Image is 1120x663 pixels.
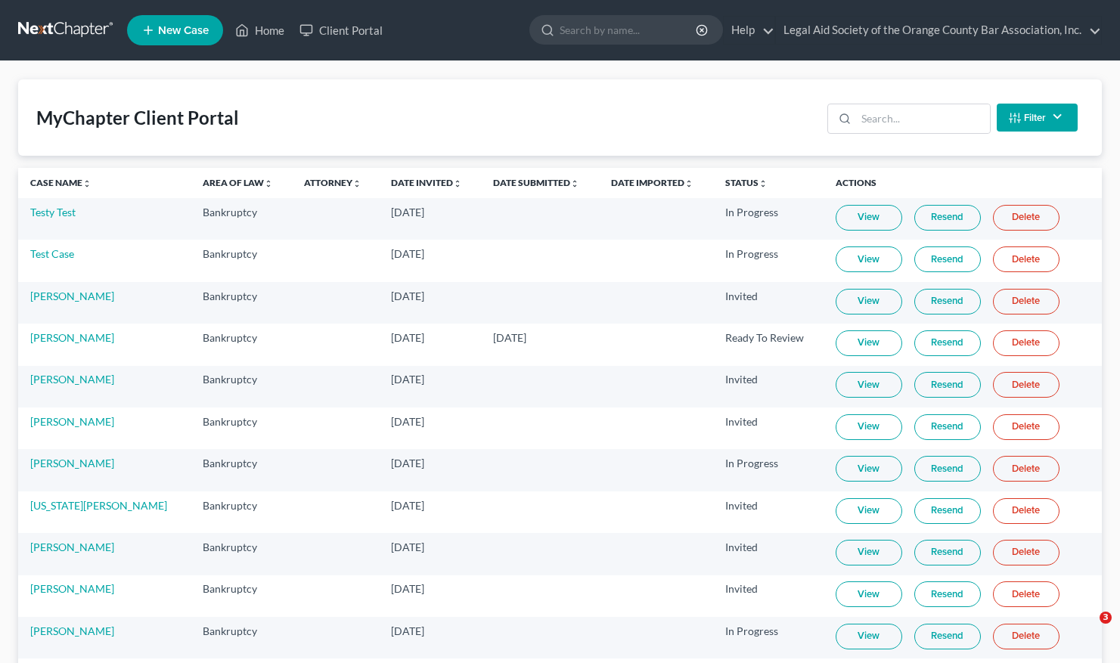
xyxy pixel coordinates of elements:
[391,177,462,188] a: Date Invitedunfold_more
[30,331,114,344] a: [PERSON_NAME]
[836,205,902,231] a: View
[30,206,76,218] a: Testy Test
[391,499,424,512] span: [DATE]
[713,449,824,491] td: In Progress
[30,373,114,386] a: [PERSON_NAME]
[914,246,981,272] a: Resend
[836,581,902,607] a: View
[993,289,1060,314] a: Delete
[191,575,292,617] td: Bankruptcy
[914,330,981,356] a: Resend
[30,582,114,595] a: [PERSON_NAME]
[391,290,424,302] span: [DATE]
[993,456,1060,482] a: Delete
[836,246,902,272] a: View
[993,581,1060,607] a: Delete
[191,617,292,658] td: Bankruptcy
[993,414,1060,440] a: Delete
[391,247,424,260] span: [DATE]
[391,624,424,637] span: [DATE]
[713,324,824,365] td: Ready To Review
[759,179,768,188] i: unfold_more
[836,540,902,565] a: View
[30,499,167,512] a: [US_STATE][PERSON_NAME]
[993,205,1060,231] a: Delete
[391,373,424,386] span: [DATE]
[304,177,361,188] a: Attorneyunfold_more
[713,533,824,575] td: Invited
[836,414,902,440] a: View
[1069,612,1105,648] iframe: Intercom live chat
[914,581,981,607] a: Resend
[997,104,1078,132] button: Filter
[292,17,390,44] a: Client Portal
[30,415,114,428] a: [PERSON_NAME]
[453,179,462,188] i: unfold_more
[30,541,114,553] a: [PERSON_NAME]
[993,330,1060,356] a: Delete
[391,582,424,595] span: [DATE]
[914,456,981,482] a: Resend
[191,533,292,575] td: Bankruptcy
[836,456,902,482] a: View
[191,198,292,240] td: Bankruptcy
[836,624,902,649] a: View
[391,457,424,469] span: [DATE]
[725,177,768,188] a: Statusunfold_more
[836,289,902,314] a: View
[493,331,526,344] span: [DATE]
[713,282,824,324] td: Invited
[493,177,579,188] a: Date Submittedunfold_more
[914,289,981,314] a: Resend
[724,17,774,44] a: Help
[391,206,424,218] span: [DATE]
[914,624,981,649] a: Resend
[36,106,239,130] div: MyChapter Client Portal
[30,290,114,302] a: [PERSON_NAME]
[30,624,114,637] a: [PERSON_NAME]
[993,498,1060,524] a: Delete
[264,179,273,188] i: unfold_more
[191,240,292,281] td: Bankruptcy
[914,205,981,231] a: Resend
[191,407,292,449] td: Bankruptcy
[713,491,824,533] td: Invited
[713,617,824,658] td: In Progress
[560,16,698,44] input: Search by name...
[391,331,424,344] span: [DATE]
[836,498,902,524] a: View
[570,179,579,188] i: unfold_more
[713,575,824,617] td: Invited
[713,198,824,240] td: In Progress
[914,414,981,440] a: Resend
[191,282,292,324] td: Bankruptcy
[993,246,1060,272] a: Delete
[713,407,824,449] td: Invited
[993,372,1060,398] a: Delete
[713,240,824,281] td: In Progress
[776,17,1101,44] a: Legal Aid Society of the Orange County Bar Association, Inc.
[191,366,292,407] td: Bankruptcy
[684,179,693,188] i: unfold_more
[391,541,424,553] span: [DATE]
[824,168,1102,198] th: Actions
[191,324,292,365] td: Bankruptcy
[914,540,981,565] a: Resend
[611,177,693,188] a: Date Importedunfold_more
[856,104,990,133] input: Search...
[1100,612,1112,624] span: 3
[82,179,92,188] i: unfold_more
[191,449,292,491] td: Bankruptcy
[352,179,361,188] i: unfold_more
[914,498,981,524] a: Resend
[391,415,424,428] span: [DATE]
[191,491,292,533] td: Bankruptcy
[30,177,92,188] a: Case Nameunfold_more
[993,540,1060,565] a: Delete
[993,624,1060,649] a: Delete
[30,247,74,260] a: Test Case
[30,457,114,469] a: [PERSON_NAME]
[203,177,273,188] a: Area of Lawunfold_more
[158,25,209,36] span: New Case
[228,17,292,44] a: Home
